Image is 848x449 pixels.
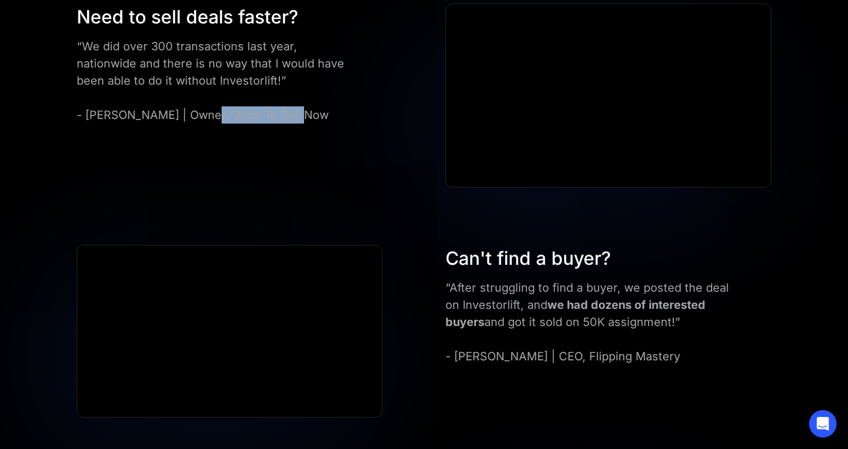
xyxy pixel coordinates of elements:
[77,38,352,124] div: “We did over 300 transactions last year, nationwide and there is no way that I would have been ab...
[445,298,705,329] strong: we had dozens of interested buyers
[77,245,382,417] iframe: JERRY N
[446,4,771,187] iframe: NICK PERRY
[445,279,739,365] div: “After struggling to find a buyer, we posted the deal on Investorlift, and and got it sold on 50K...
[445,245,739,272] div: Can't find a buyer?
[77,3,352,31] div: Need to sell deals faster?
[809,410,837,438] div: Open Intercom Messenger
